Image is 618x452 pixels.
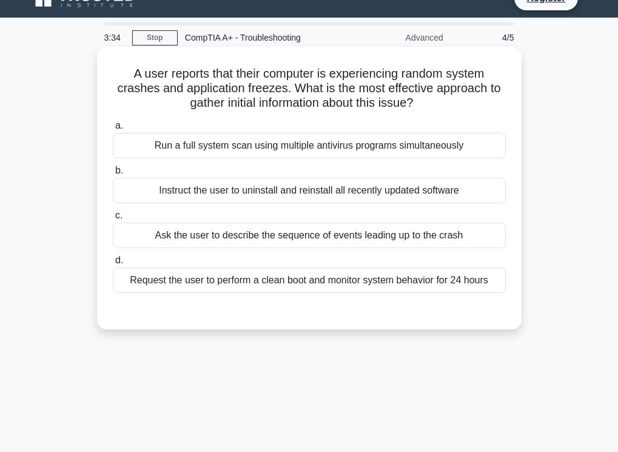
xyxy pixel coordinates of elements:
[115,120,123,130] span: a.
[178,25,344,50] div: CompTIA A+ - Troubleshooting
[112,66,507,111] h5: A user reports that their computer is experiencing random system crashes and application freezes....
[115,210,123,220] span: c.
[451,25,522,50] div: 4/5
[113,268,506,293] div: Request the user to perform a clean boot and monitor system behavior for 24 hours
[113,223,506,248] div: Ask the user to describe the sequence of events leading up to the crash
[113,178,506,203] div: Instruct the user to uninstall and reinstall all recently updated software
[113,133,506,158] div: Run a full system scan using multiple antivirus programs simultaneously
[132,30,178,46] a: Stop
[115,255,123,265] span: d.
[97,25,132,50] div: 3:34
[344,25,451,50] div: Advanced
[115,165,123,175] span: b.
